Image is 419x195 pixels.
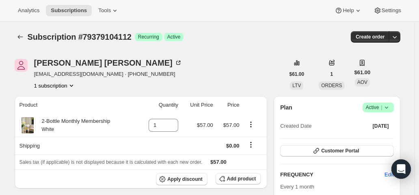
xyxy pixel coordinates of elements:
button: Subscriptions [46,5,92,16]
button: Shipping actions [244,140,257,149]
span: $57.00 [210,159,227,165]
button: [DATE] [368,120,394,132]
span: Analytics [18,7,39,14]
span: $57.00 [223,122,240,128]
span: Create order [356,34,384,40]
th: Shipping [15,137,138,154]
span: LTV [292,83,301,88]
th: Product [15,96,138,114]
div: 2-Bottle Monthly Membership [36,117,110,133]
span: [EMAIL_ADDRESS][DOMAIN_NAME] · [PHONE_NUMBER] [34,70,182,78]
span: Active [366,103,391,111]
span: Add product [227,176,256,182]
button: Subscriptions [15,31,26,43]
button: Product actions [34,81,76,90]
div: [PERSON_NAME] [PERSON_NAME] [34,59,182,67]
button: Settings [369,5,406,16]
button: $61.00 [285,69,309,80]
span: Recurring [138,34,159,40]
span: Created Date [280,122,311,130]
span: 1 [330,71,333,77]
span: $61.00 [289,71,305,77]
th: Quantity [138,96,181,114]
button: Tools [93,5,124,16]
button: Add product [216,173,261,184]
span: Sales tax (if applicable) is not displayed because it is calculated with each new order. [19,159,203,165]
span: Active [167,34,181,40]
span: Subscription #79379104112 [28,32,132,41]
button: Apply discount [156,173,207,185]
span: Every 1 month [280,184,314,190]
span: Settings [382,7,401,14]
button: Product actions [244,120,257,129]
span: Edit [384,171,393,179]
button: Edit [380,168,398,181]
span: | [381,104,382,111]
span: Help [343,7,354,14]
div: Open Intercom Messenger [391,159,411,179]
th: Unit Price [181,96,216,114]
span: Jill Dettmann [15,59,28,72]
span: $61.00 [354,69,371,77]
button: Help [330,5,367,16]
span: AOV [357,79,367,85]
span: Subscriptions [51,7,87,14]
th: Price [216,96,242,114]
span: $0.00 [226,143,240,149]
span: [DATE] [373,123,389,129]
span: Apply discount [167,176,203,182]
h2: Plan [280,103,292,111]
button: 1 [326,69,338,80]
button: Analytics [13,5,44,16]
span: Customer Portal [321,148,359,154]
span: $57.00 [197,122,213,128]
button: Customer Portal [280,145,393,156]
span: Tools [98,7,111,14]
span: ORDERS [321,83,342,88]
small: White [42,126,54,132]
button: Create order [351,31,389,43]
h2: FREQUENCY [280,171,384,179]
